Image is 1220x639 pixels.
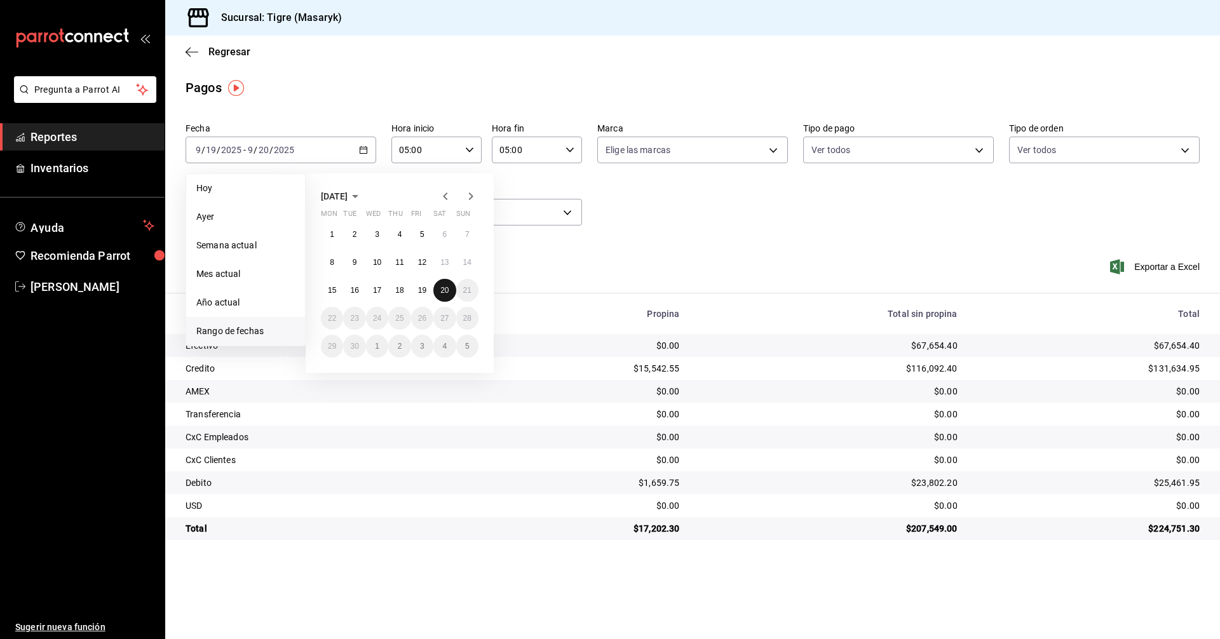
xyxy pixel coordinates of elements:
div: $0.00 [978,385,1200,398]
button: September 16, 2025 [343,279,365,302]
div: $1,659.75 [495,476,680,489]
button: September 15, 2025 [321,279,343,302]
div: CxC Empleados [186,431,475,443]
abbr: September 20, 2025 [440,286,449,295]
button: Tooltip marker [228,80,244,96]
span: / [201,145,205,155]
label: Hora inicio [391,124,482,133]
button: September 19, 2025 [411,279,433,302]
abbr: September 5, 2025 [420,230,424,239]
span: Rango de fechas [196,325,295,338]
div: $207,549.00 [700,522,957,535]
button: October 1, 2025 [366,335,388,358]
abbr: September 28, 2025 [463,314,471,323]
span: Inventarios [30,159,154,177]
div: $67,654.40 [978,339,1200,352]
abbr: September 29, 2025 [328,342,336,351]
span: Sugerir nueva función [15,621,154,634]
span: Ver todos [811,144,850,156]
button: September 4, 2025 [388,223,410,246]
abbr: Wednesday [366,210,381,223]
div: Debito [186,476,475,489]
a: Pregunta a Parrot AI [9,92,156,105]
div: Total sin propina [700,309,957,319]
button: September 6, 2025 [433,223,456,246]
input: -- [195,145,201,155]
div: $131,634.95 [978,362,1200,375]
button: September 21, 2025 [456,279,478,302]
button: September 25, 2025 [388,307,410,330]
div: Total [978,309,1200,319]
button: Pregunta a Parrot AI [14,76,156,103]
button: September 7, 2025 [456,223,478,246]
button: September 17, 2025 [366,279,388,302]
button: [DATE] [321,189,363,204]
button: Regresar [186,46,250,58]
div: USD [186,499,475,512]
div: $0.00 [978,454,1200,466]
abbr: September 4, 2025 [398,230,402,239]
div: $0.00 [700,499,957,512]
span: Exportar a Excel [1113,259,1200,274]
div: $0.00 [978,431,1200,443]
span: Año actual [196,296,295,309]
label: Tipo de pago [803,124,994,133]
div: $0.00 [495,499,680,512]
abbr: September 3, 2025 [375,230,379,239]
button: September 1, 2025 [321,223,343,246]
button: September 5, 2025 [411,223,433,246]
abbr: Tuesday [343,210,356,223]
button: September 26, 2025 [411,307,433,330]
button: September 28, 2025 [456,307,478,330]
abbr: September 24, 2025 [373,314,381,323]
abbr: September 21, 2025 [463,286,471,295]
input: -- [205,145,217,155]
button: open_drawer_menu [140,33,150,43]
abbr: September 14, 2025 [463,258,471,267]
div: $0.00 [495,454,680,466]
abbr: September 12, 2025 [418,258,426,267]
input: ---- [220,145,242,155]
span: Ayer [196,210,295,224]
div: Credito [186,362,475,375]
abbr: Sunday [456,210,470,223]
span: Elige las marcas [606,144,670,156]
label: Hora fin [492,124,582,133]
abbr: September 15, 2025 [328,286,336,295]
abbr: October 4, 2025 [442,342,447,351]
span: / [269,145,273,155]
h3: Sucursal: Tigre (Masaryk) [211,10,342,25]
button: September 14, 2025 [456,251,478,274]
button: September 2, 2025 [343,223,365,246]
div: $0.00 [700,431,957,443]
button: September 23, 2025 [343,307,365,330]
abbr: September 17, 2025 [373,286,381,295]
div: $0.00 [700,454,957,466]
abbr: Thursday [388,210,402,223]
button: October 5, 2025 [456,335,478,358]
abbr: September 25, 2025 [395,314,403,323]
div: $0.00 [978,408,1200,420]
div: $0.00 [700,385,957,398]
div: $0.00 [978,499,1200,512]
abbr: Friday [411,210,421,223]
abbr: Monday [321,210,337,223]
span: Ayuda [30,218,138,233]
label: Tipo de orden [1009,124,1200,133]
div: $25,461.95 [978,476,1200,489]
button: September 27, 2025 [433,307,456,330]
div: $0.00 [495,431,680,443]
span: [PERSON_NAME] [30,278,154,295]
abbr: September 11, 2025 [395,258,403,267]
abbr: October 5, 2025 [465,342,470,351]
abbr: September 26, 2025 [418,314,426,323]
label: Marca [597,124,788,133]
div: $15,542.55 [495,362,680,375]
button: September 13, 2025 [433,251,456,274]
div: $23,802.20 [700,476,957,489]
abbr: September 18, 2025 [395,286,403,295]
div: $0.00 [495,385,680,398]
abbr: September 9, 2025 [353,258,357,267]
div: Total [186,522,475,535]
button: September 8, 2025 [321,251,343,274]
